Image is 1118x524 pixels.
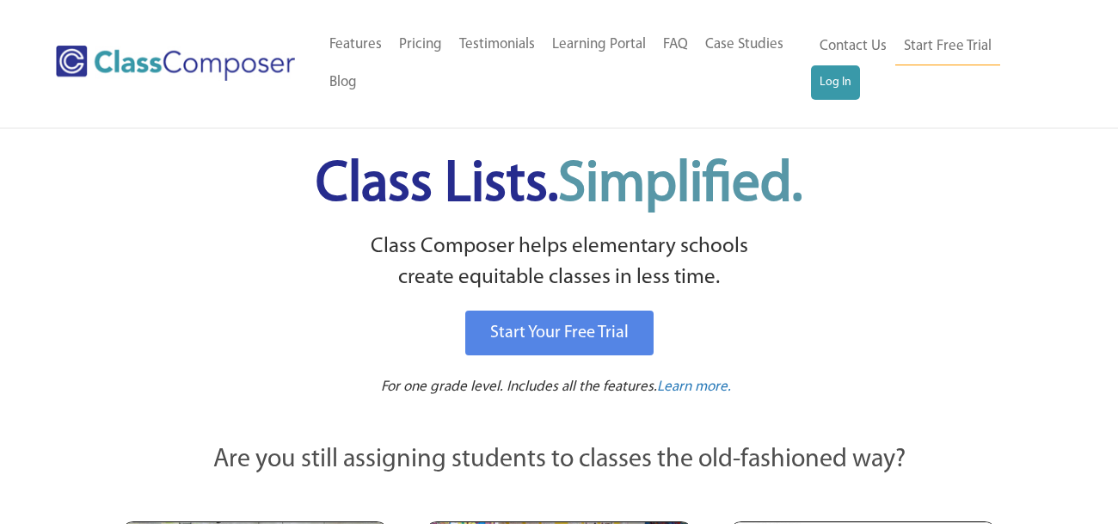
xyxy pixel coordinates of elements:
[321,26,390,64] a: Features
[544,26,654,64] a: Learning Portal
[118,231,1000,294] p: Class Composer helps elementary schools create equitable classes in less time.
[657,377,731,398] a: Learn more.
[490,324,629,342] span: Start Your Free Trial
[811,28,895,65] a: Contact Us
[316,157,802,213] span: Class Lists.
[697,26,792,64] a: Case Studies
[381,379,657,394] span: For one grade level. Includes all the features.
[558,157,802,213] span: Simplified.
[321,26,811,102] nav: Header Menu
[811,65,860,100] a: Log In
[657,379,731,394] span: Learn more.
[811,28,1050,100] nav: Header Menu
[321,64,365,102] a: Blog
[654,26,697,64] a: FAQ
[895,28,1000,66] a: Start Free Trial
[451,26,544,64] a: Testimonials
[120,441,998,479] p: Are you still assigning students to classes the old-fashioned way?
[390,26,451,64] a: Pricing
[56,46,295,81] img: Class Composer
[465,311,654,355] a: Start Your Free Trial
